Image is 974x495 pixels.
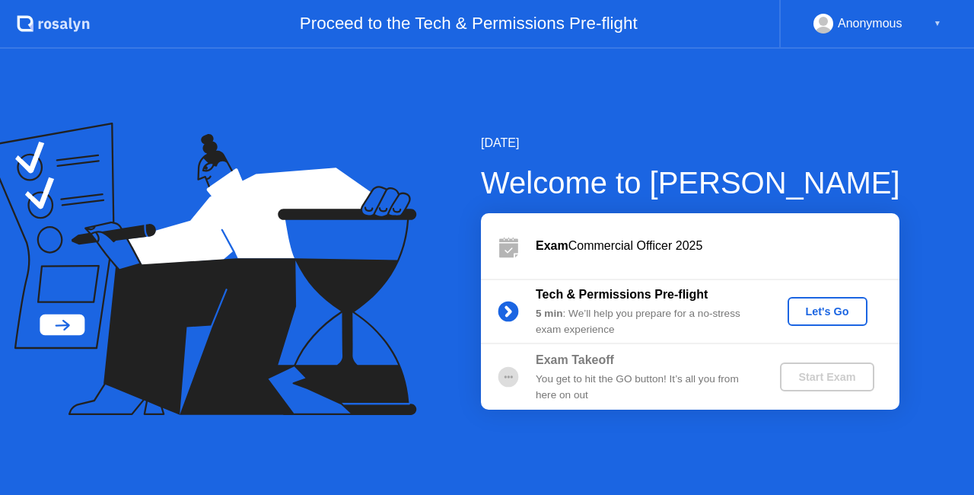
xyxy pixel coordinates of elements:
div: [DATE] [481,134,900,152]
div: Let's Go [794,305,861,318]
div: : We’ll help you prepare for a no-stress exam experience [536,306,755,337]
div: Start Exam [786,371,867,383]
button: Let's Go [788,297,867,326]
div: Anonymous [838,14,902,34]
div: You get to hit the GO button! It’s all you from here on out [536,372,755,403]
b: Exam Takeoff [536,353,614,366]
b: Exam [536,239,568,252]
button: Start Exam [780,362,874,391]
b: 5 min [536,308,563,319]
div: ▼ [934,14,941,34]
b: Tech & Permissions Pre-flight [536,288,708,301]
div: Commercial Officer 2025 [536,237,899,255]
div: Welcome to [PERSON_NAME] [481,160,900,206]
